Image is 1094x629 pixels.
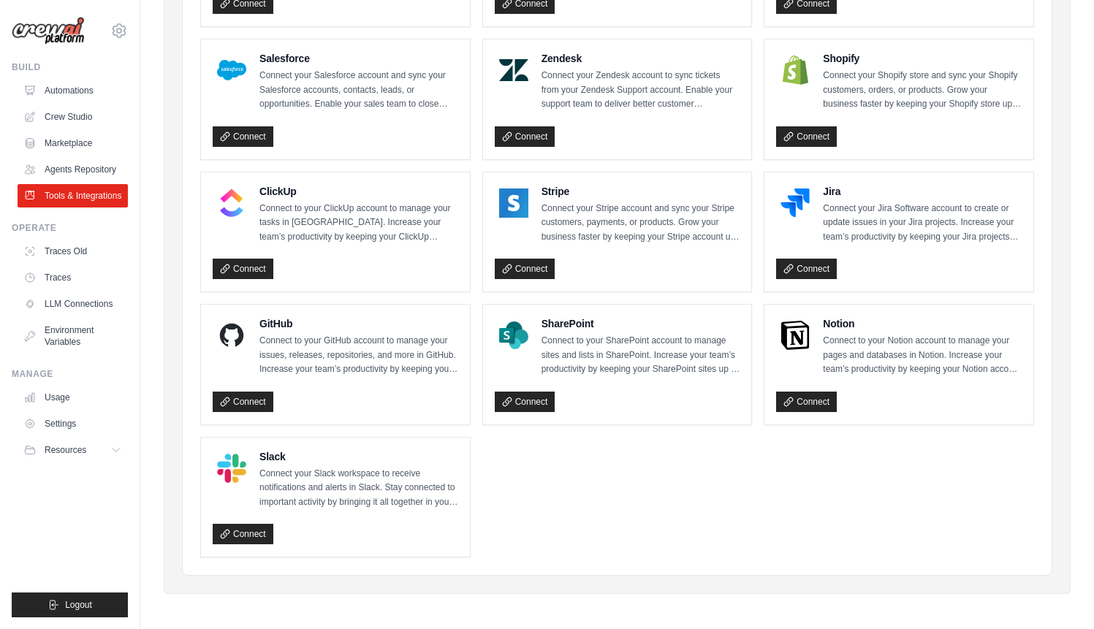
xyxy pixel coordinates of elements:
img: Notion Logo [780,321,810,350]
h4: Jira [823,184,1022,199]
img: Zendesk Logo [499,56,528,85]
a: Crew Studio [18,105,128,129]
p: Connect your Zendesk account to sync tickets from your Zendesk Support account. Enable your suppo... [542,69,740,112]
a: Connect [213,259,273,279]
p: Connect your Slack workspace to receive notifications and alerts in Slack. Stay connected to impo... [259,467,458,510]
p: Connect your Stripe account and sync your Stripe customers, payments, or products. Grow your busi... [542,202,740,245]
h4: Shopify [823,51,1022,66]
img: Slack Logo [217,454,246,483]
h4: Stripe [542,184,740,199]
a: Usage [18,386,128,409]
h4: Zendesk [542,51,740,66]
button: Resources [18,438,128,462]
a: LLM Connections [18,292,128,316]
h4: GitHub [259,316,458,331]
a: Traces [18,266,128,289]
img: Shopify Logo [780,56,810,85]
p: Connect your Shopify store and sync your Shopify customers, orders, or products. Grow your busine... [823,69,1022,112]
a: Connect [495,259,555,279]
img: Salesforce Logo [217,56,246,85]
a: Automations [18,79,128,102]
a: Marketplace [18,131,128,155]
h4: Notion [823,316,1022,331]
a: Connect [213,126,273,147]
img: Jira Logo [780,188,810,218]
img: Stripe Logo [499,188,528,218]
a: Connect [213,524,273,544]
div: Build [12,61,128,73]
span: Resources [45,444,86,456]
h4: SharePoint [542,316,740,331]
div: Operate [12,222,128,234]
div: Manage [12,368,128,380]
img: GitHub Logo [217,321,246,350]
span: Logout [65,599,92,611]
a: Traces Old [18,240,128,263]
img: SharePoint Logo [499,321,528,350]
a: Connect [495,392,555,412]
a: Connect [213,392,273,412]
a: Settings [18,412,128,435]
img: ClickUp Logo [217,188,246,218]
a: Tools & Integrations [18,184,128,207]
p: Connect to your Notion account to manage your pages and databases in Notion. Increase your team’s... [823,334,1022,377]
p: Connect to your GitHub account to manage your issues, releases, repositories, and more in GitHub.... [259,334,458,377]
p: Connect to your SharePoint account to manage sites and lists in SharePoint. Increase your team’s ... [542,334,740,377]
a: Environment Variables [18,319,128,354]
p: Connect your Salesforce account and sync your Salesforce accounts, contacts, leads, or opportunit... [259,69,458,112]
a: Connect [776,392,837,412]
h4: Salesforce [259,51,458,66]
button: Logout [12,592,128,617]
h4: ClickUp [259,184,458,199]
p: Connect to your ClickUp account to manage your tasks in [GEOGRAPHIC_DATA]. Increase your team’s p... [259,202,458,245]
a: Agents Repository [18,158,128,181]
a: Connect [776,126,837,147]
p: Connect your Jira Software account to create or update issues in your Jira projects. Increase you... [823,202,1022,245]
h4: Slack [259,449,458,464]
a: Connect [776,259,837,279]
img: Logo [12,17,85,45]
a: Connect [495,126,555,147]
